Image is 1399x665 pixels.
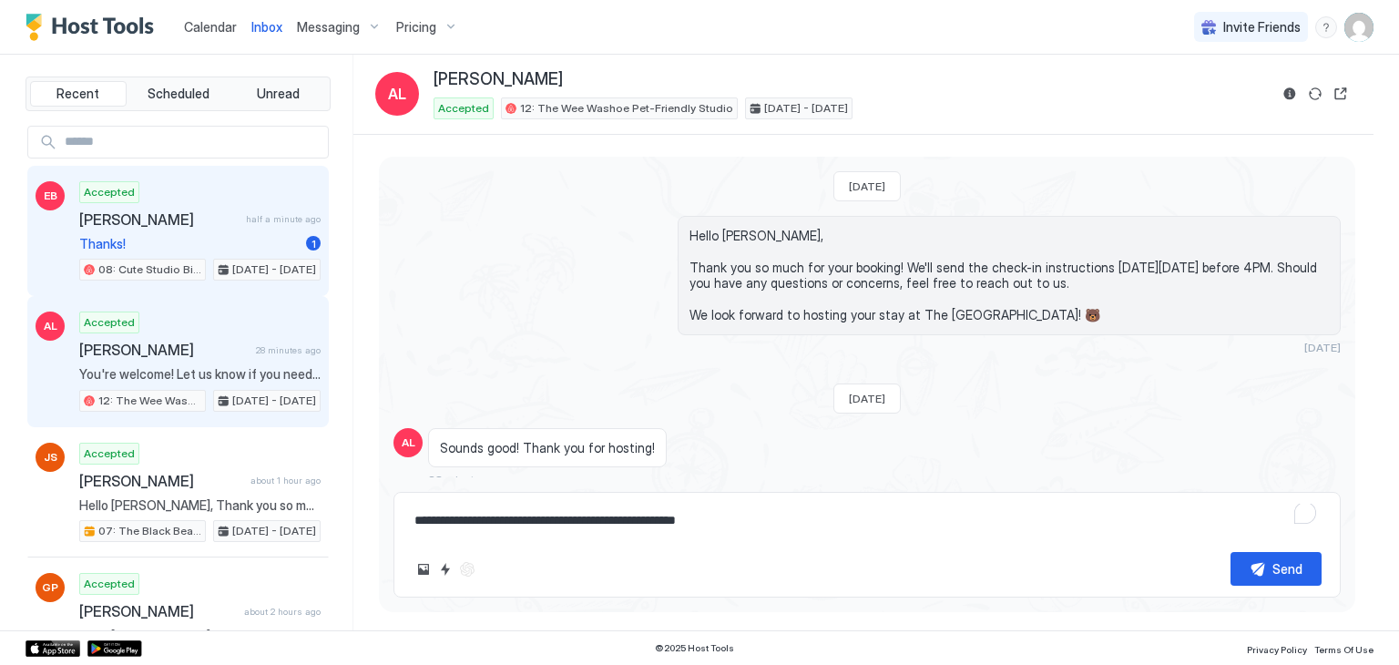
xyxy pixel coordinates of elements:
[79,366,321,383] span: You're welcome! Let us know if you need anything else 😊
[98,393,201,409] span: 12: The Wee Washoe Pet-Friendly Studio
[84,576,135,592] span: Accepted
[98,261,201,278] span: 08: Cute Studio Bike to Beach
[256,344,321,356] span: 28 minutes ago
[1314,639,1373,658] a: Terms Of Use
[1304,83,1326,105] button: Sync reservation
[184,17,237,36] a: Calendar
[434,69,563,90] span: [PERSON_NAME]
[257,86,300,102] span: Unread
[79,628,321,644] span: Hello [PERSON_NAME], Thank you so much for your booking! We'll send the check-in instructions [DA...
[434,558,456,580] button: Quick reply
[1314,644,1373,655] span: Terms Of Use
[44,188,57,204] span: EB
[184,19,237,35] span: Calendar
[244,606,321,618] span: about 2 hours ago
[246,213,321,225] span: half a minute ago
[1272,559,1302,578] div: Send
[26,14,162,41] a: Host Tools Logo
[148,86,209,102] span: Scheduled
[98,523,201,539] span: 07: The Black Bear King Studio
[1247,639,1307,658] a: Privacy Policy
[1304,341,1341,354] span: [DATE]
[1279,83,1301,105] button: Reservation information
[849,392,885,405] span: [DATE]
[30,81,127,107] button: Recent
[396,19,436,36] span: Pricing
[1315,16,1337,38] div: menu
[232,393,316,409] span: [DATE] - [DATE]
[87,640,142,657] a: Google Play Store
[1344,13,1373,42] div: User profile
[84,184,135,200] span: Accepted
[1247,644,1307,655] span: Privacy Policy
[130,81,227,107] button: Scheduled
[440,440,655,456] span: Sounds good! Thank you for hosting!
[251,17,282,36] a: Inbox
[689,228,1329,323] span: Hello [PERSON_NAME], Thank you so much for your booking! We'll send the check-in instructions [DA...
[79,472,243,490] span: [PERSON_NAME]
[311,237,316,251] span: 1
[428,473,511,486] span: 28 minutes ago
[232,261,316,278] span: [DATE] - [DATE]
[79,602,237,620] span: [PERSON_NAME]
[1330,83,1352,105] button: Open reservation
[44,449,57,465] span: JS
[251,19,282,35] span: Inbox
[297,19,360,36] span: Messaging
[764,100,848,117] span: [DATE] - [DATE]
[230,81,326,107] button: Unread
[849,179,885,193] span: [DATE]
[79,497,321,514] span: Hello [PERSON_NAME], Thank you so much for your booking! We'll send the check-in instructions [DA...
[413,504,1322,537] textarea: To enrich screen reader interactions, please activate Accessibility in Grammarly extension settings
[232,523,316,539] span: [DATE] - [DATE]
[44,318,57,334] span: AL
[413,558,434,580] button: Upload image
[1231,552,1322,586] button: Send
[520,100,733,117] span: 12: The Wee Washoe Pet-Friendly Studio
[26,77,331,111] div: tab-group
[1223,19,1301,36] span: Invite Friends
[26,640,80,657] a: App Store
[655,642,734,654] span: © 2025 Host Tools
[84,314,135,331] span: Accepted
[79,236,299,252] span: Thanks!
[79,210,239,229] span: [PERSON_NAME]
[84,445,135,462] span: Accepted
[56,86,99,102] span: Recent
[402,435,415,451] span: AL
[42,579,58,596] span: GP
[79,341,249,359] span: [PERSON_NAME]
[57,127,328,158] input: Input Field
[438,100,489,117] span: Accepted
[250,475,321,486] span: about 1 hour ago
[388,83,406,105] span: AL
